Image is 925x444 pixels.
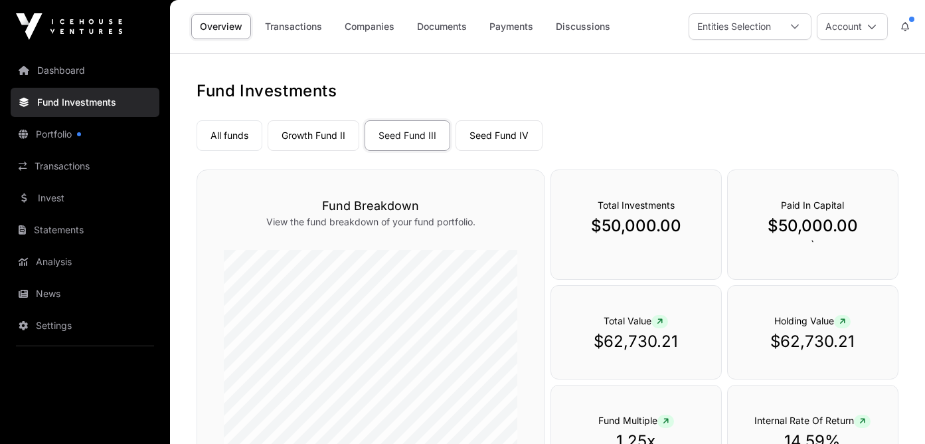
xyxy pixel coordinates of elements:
a: Settings [11,311,159,340]
a: Seed Fund IV [456,120,543,151]
span: Total Value [604,315,668,326]
h1: Fund Investments [197,80,898,102]
div: ` [727,169,898,280]
a: Transactions [256,14,331,39]
iframe: Chat Widget [859,380,925,444]
a: Overview [191,14,251,39]
div: Entities Selection [689,14,779,39]
a: Dashboard [11,56,159,85]
a: Discussions [547,14,619,39]
span: Holding Value [774,315,851,326]
a: All funds [197,120,262,151]
a: Companies [336,14,403,39]
a: News [11,279,159,308]
a: Transactions [11,152,159,181]
a: Analysis [11,247,159,277]
h3: Fund Breakdown [224,197,518,215]
a: Payments [481,14,542,39]
p: View the fund breakdown of your fund portfolio. [224,215,518,229]
a: Portfolio [11,120,159,149]
a: Documents [408,14,475,39]
span: Paid In Capital [781,199,844,211]
a: Growth Fund II [268,120,359,151]
img: Icehouse Ventures Logo [16,13,122,40]
span: Internal Rate Of Return [754,415,871,426]
p: $50,000.00 [578,215,695,237]
a: Fund Investments [11,88,159,117]
p: $62,730.21 [754,331,871,352]
span: Total Investments [598,199,675,211]
span: Fund Multiple [598,415,674,426]
p: $62,730.21 [578,331,695,352]
a: Invest [11,183,159,213]
p: $50,000.00 [754,215,871,237]
button: Account [817,13,888,40]
a: Statements [11,215,159,245]
a: Seed Fund III [365,120,450,151]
